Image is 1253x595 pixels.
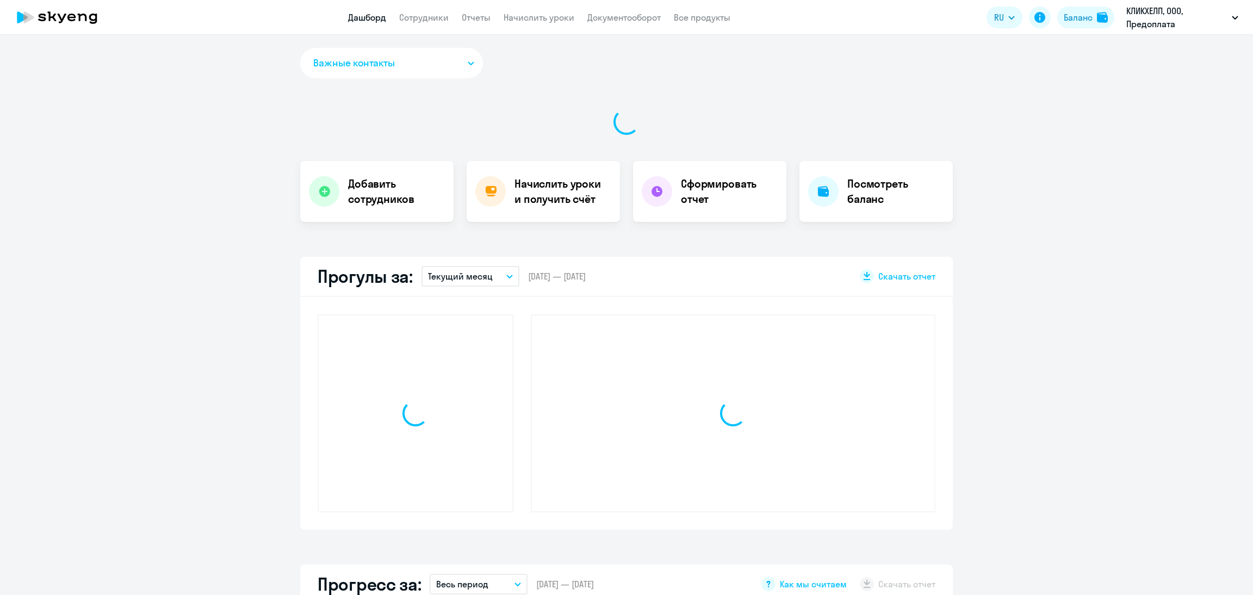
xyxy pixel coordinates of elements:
a: Дашборд [348,12,386,23]
h4: Сформировать отчет [681,176,778,207]
h4: Добавить сотрудников [348,176,445,207]
h2: Прогресс за: [318,573,421,595]
button: Текущий месяц [421,266,519,287]
a: Отчеты [462,12,491,23]
button: Балансbalance [1057,7,1114,28]
span: Как мы считаем [780,578,847,590]
a: Сотрудники [399,12,449,23]
button: КЛИКХЕЛП, ООО, Предоплата [1121,4,1244,30]
p: КЛИКХЕЛП, ООО, Предоплата [1126,4,1227,30]
button: Важные контакты [300,48,483,78]
img: balance [1097,12,1108,23]
p: Текущий месяц [428,270,493,283]
span: [DATE] — [DATE] [528,270,586,282]
h4: Начислить уроки и получить счёт [514,176,609,207]
a: Начислить уроки [504,12,574,23]
h2: Прогулы за: [318,265,413,287]
span: [DATE] — [DATE] [536,578,594,590]
a: Все продукты [674,12,730,23]
span: Скачать отчет [878,270,935,282]
button: RU [987,7,1022,28]
a: Документооборот [587,12,661,23]
span: RU [994,11,1004,24]
div: Баланс [1064,11,1093,24]
span: Важные контакты [313,56,395,70]
h4: Посмотреть баланс [847,176,944,207]
p: Весь период [436,578,488,591]
button: Весь период [430,574,528,594]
